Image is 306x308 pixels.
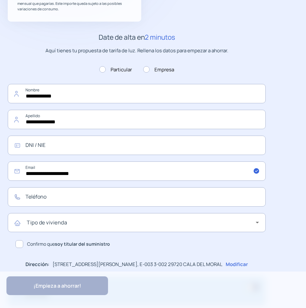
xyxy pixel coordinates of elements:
p: Dirección: [25,261,49,268]
h2: Date de alta en [8,32,266,43]
p: Modificar [226,261,248,268]
span: Confirmo que [27,241,110,248]
label: Empresa [143,66,174,74]
span: 2 minutos [145,33,175,42]
p: Aquí tienes tu propuesta de tarifa de luz. Rellena los datos para empezar a ahorrar. [8,47,266,55]
mat-label: Tipo de vivienda [27,219,67,226]
b: soy titular del suministro [55,241,110,247]
p: [STREET_ADDRESS][PERSON_NAME], E-003 3-002 29720 CALA DEL MORAL [53,261,222,268]
label: Particular [99,66,132,74]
